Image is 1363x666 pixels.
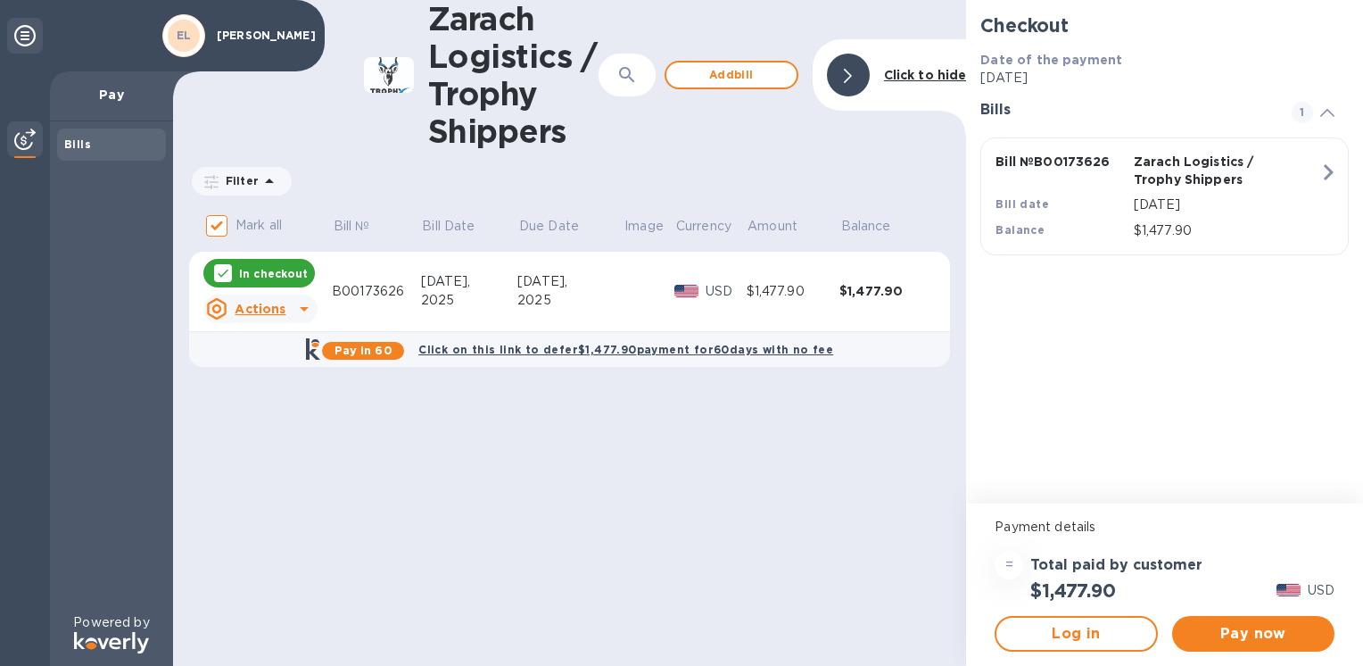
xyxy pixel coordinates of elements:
[235,302,285,316] u: Actions
[995,551,1023,579] div: =
[995,197,1049,211] b: Bill date
[995,616,1157,652] button: Log in
[980,69,1349,87] p: [DATE]
[665,61,798,89] button: Addbill
[676,217,731,236] p: Currency
[177,29,192,42] b: EL
[995,223,1045,237] b: Balance
[64,86,159,104] p: Pay
[980,102,1270,119] h3: Bills
[517,272,623,291] div: [DATE],
[519,217,579,236] p: Due Date
[239,266,308,281] p: In checkout
[706,282,747,301] p: USD
[841,217,914,236] span: Balance
[422,217,475,236] p: Bill Date
[1030,579,1115,602] h2: $1,477.90
[1308,581,1334,600] p: USD
[73,613,149,632] p: Powered by
[747,282,839,301] div: $1,477.90
[335,344,392,357] b: Pay in 60
[1172,616,1334,652] button: Pay now
[1134,196,1319,214] p: [DATE]
[841,217,891,236] p: Balance
[674,285,698,297] img: USD
[334,217,370,236] p: Bill №
[884,68,967,82] b: Click to hide
[839,282,933,300] div: $1,477.90
[980,14,1349,37] h2: Checkout
[1186,623,1320,645] span: Pay now
[748,217,797,236] p: Amount
[235,216,282,235] p: Mark all
[421,272,518,291] div: [DATE],
[1030,557,1202,574] h3: Total paid by customer
[421,291,518,310] div: 2025
[980,53,1122,67] b: Date of the payment
[995,153,1126,171] p: Bill № B00173626
[64,137,91,151] b: Bills
[219,173,259,188] p: Filter
[517,291,623,310] div: 2025
[519,217,602,236] span: Due Date
[1276,584,1301,596] img: USD
[995,518,1334,537] p: Payment details
[1134,153,1264,188] p: Zarach Logistics / Trophy Shippers
[332,282,421,301] div: B00173626
[748,217,821,236] span: Amount
[980,137,1349,255] button: Bill №B00173626Zarach Logistics / Trophy ShippersBill date[DATE]Balance$1,477.90
[1134,221,1319,240] p: $1,477.90
[1292,102,1313,123] span: 1
[217,29,306,42] p: [PERSON_NAME]
[681,64,782,86] span: Add bill
[624,217,664,236] p: Image
[1011,623,1141,645] span: Log in
[334,217,393,236] span: Bill №
[422,217,498,236] span: Bill Date
[74,632,149,654] img: Logo
[418,343,833,356] b: Click on this link to defer $1,477.90 payment for 60 days with no fee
